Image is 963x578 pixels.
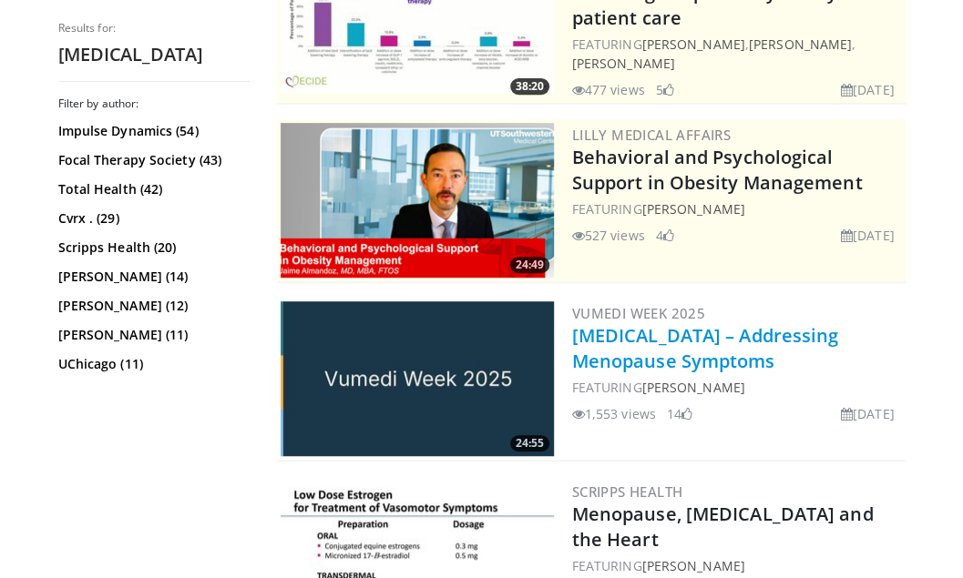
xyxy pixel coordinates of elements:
a: [MEDICAL_DATA] – Addressing Menopause Symptoms [572,323,839,373]
a: Impulse Dynamics (54) [58,122,245,140]
h3: Filter by author: [58,96,250,111]
a: 24:49 [281,123,554,278]
a: Vumedi Week 2025 [572,304,705,322]
a: Focal Therapy Society (43) [58,151,245,169]
a: [PERSON_NAME] (14) [58,268,245,286]
a: [PERSON_NAME] [572,55,675,72]
li: 4 [656,226,674,245]
a: Scripps Health [572,482,683,501]
span: 38:20 [510,78,549,95]
a: UChicago (11) [58,355,245,373]
p: Results for: [58,21,250,35]
img: da486970-7435-4ae4-a18a-5711cf85bad7.png.300x170_q85_crop-smart_upscale.jpg [281,301,554,456]
a: [PERSON_NAME] (12) [58,297,245,315]
a: Menopause, [MEDICAL_DATA] and the Heart [572,502,874,552]
li: 1,553 views [572,404,656,423]
a: [PERSON_NAME] [749,35,852,53]
a: Scripps Health (20) [58,238,245,257]
a: Behavioral and Psychological Support in Obesity Management [572,145,863,195]
li: [DATE] [841,404,895,423]
li: 477 views [572,80,645,99]
a: [PERSON_NAME] [641,35,744,53]
a: Lilly Medical Affairs [572,126,731,144]
a: Cvrx . (29) [58,209,245,228]
li: 527 views [572,226,645,245]
li: 14 [667,404,692,423]
span: 24:55 [510,435,549,451]
img: ba3304f6-7838-4e41-9c0f-2e31ebde6754.png.300x170_q85_crop-smart_upscale.png [281,123,554,278]
li: [DATE] [841,226,895,245]
li: 5 [656,80,674,99]
div: FEATURING [572,199,902,218]
h2: [MEDICAL_DATA] [58,43,250,66]
div: FEATURING , , [572,35,902,73]
li: [DATE] [841,80,895,99]
div: FEATURING [572,378,902,397]
span: 24:49 [510,257,549,273]
a: [PERSON_NAME] [641,557,744,574]
a: [PERSON_NAME] [641,379,744,396]
a: [PERSON_NAME] (11) [58,326,245,344]
a: 24:55 [281,301,554,456]
a: [PERSON_NAME] [641,200,744,218]
a: Total Health (42) [58,180,245,198]
div: FEATURING [572,556,902,575]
